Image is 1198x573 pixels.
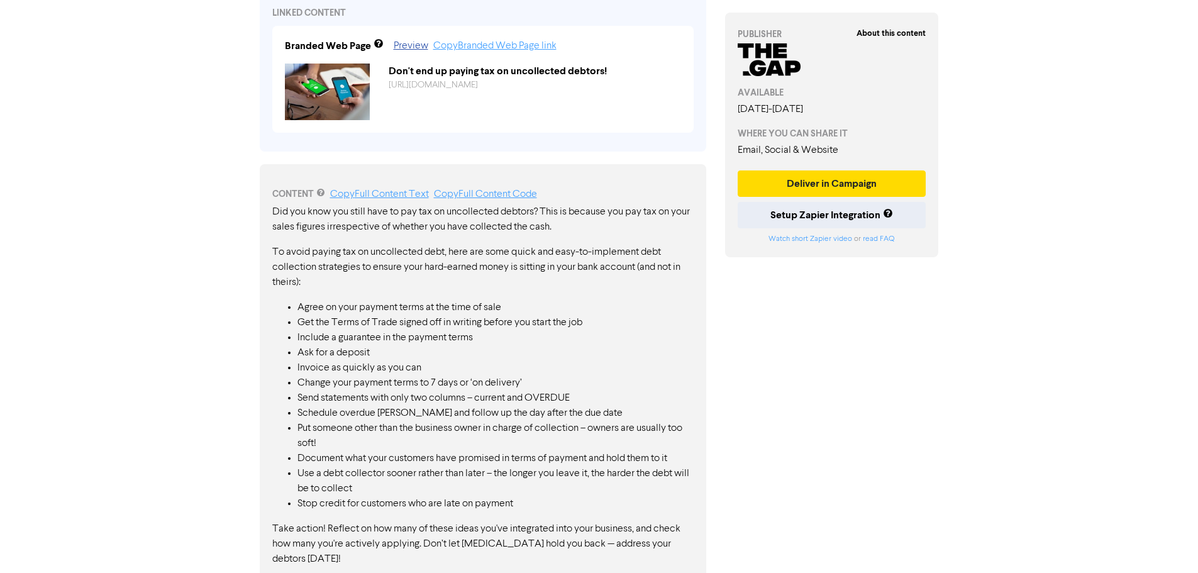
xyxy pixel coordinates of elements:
a: read FAQ [863,235,894,243]
p: Did you know you still have to pay tax on uncollected debtors? This is because you pay tax on you... [272,204,694,235]
li: Use a debt collector sooner rather than later – the longer you leave it, the harder the debt will... [297,466,694,496]
p: Take action! Reflect on how many of these ideas you've integrated into your business, and check h... [272,521,694,567]
div: Email, Social & Website [738,143,926,158]
a: Watch short Zapier video [768,235,852,243]
div: [DATE] - [DATE] [738,102,926,117]
a: Copy Full Content Text [330,189,429,199]
li: Get the Terms of Trade signed off in writing before you start the job [297,315,694,330]
li: Invoice as quickly as you can [297,360,694,376]
div: or [738,233,926,245]
li: Agree on your payment terms at the time of sale [297,300,694,315]
li: Send statements with only two columns – current and OVERDUE [297,391,694,406]
button: Setup Zapier Integration [738,202,926,228]
div: CONTENT [272,187,694,202]
li: Stop credit for customers who are late on payment [297,496,694,511]
div: Don't end up paying tax on uncollected debtors! [379,64,691,79]
li: Ask for a deposit [297,345,694,360]
li: Put someone other than the business owner in charge of collection – owners are usually too soft! [297,421,694,451]
button: Deliver in Campaign [738,170,926,197]
li: Change your payment terms to 7 days or ‘on delivery’ [297,376,694,391]
iframe: Chat Widget [1040,437,1198,573]
strong: About this content [857,28,926,38]
div: LINKED CONTENT [272,6,694,19]
p: To avoid paying tax on uncollected debt, here are some quick and easy-to-implement debt collectio... [272,245,694,290]
li: Schedule overdue [PERSON_NAME] and follow up the day after the due date [297,406,694,421]
div: WHERE YOU CAN SHARE IT [738,127,926,140]
div: Branded Web Page [285,38,371,53]
li: Document what your customers have promised in terms of payment and hold them to it [297,451,694,466]
div: PUBLISHER [738,28,926,41]
div: https://public2.bomamarketing.com/cp/3zxnSaBLVMASB3ocax4tRO?sa=1k4MSnFb [379,79,691,92]
a: Copy Full Content Code [434,189,537,199]
li: Include a guarantee in the payment terms [297,330,694,345]
a: Preview [394,41,428,51]
a: Copy Branded Web Page link [433,41,557,51]
a: [URL][DOMAIN_NAME] [389,81,478,89]
div: AVAILABLE [738,86,926,99]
